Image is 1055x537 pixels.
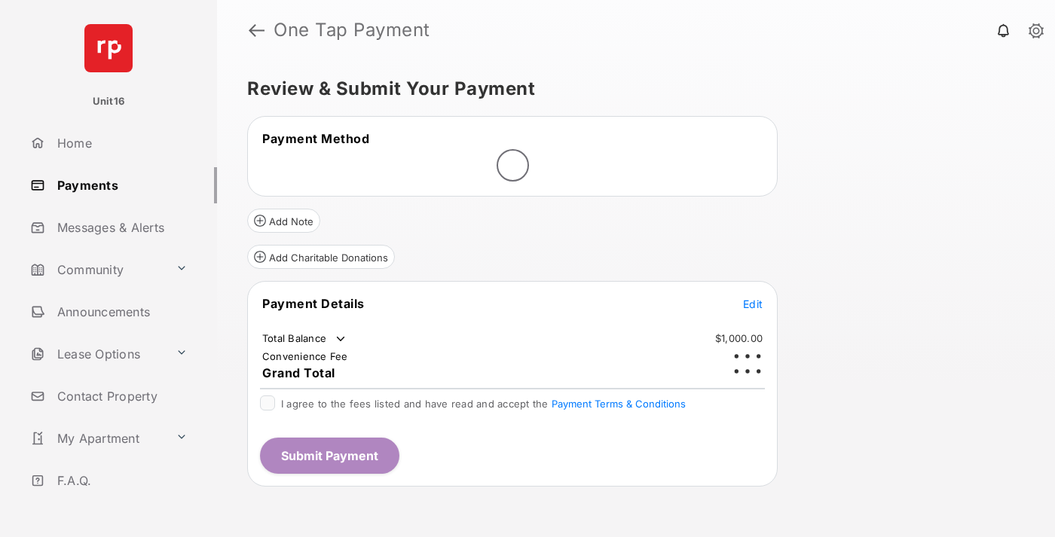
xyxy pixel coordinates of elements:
[247,245,395,269] button: Add Charitable Donations
[24,125,217,161] a: Home
[84,24,133,72] img: svg+xml;base64,PHN2ZyB4bWxucz0iaHR0cDovL3d3dy53My5vcmcvMjAwMC9zdmciIHdpZHRoPSI2NCIgaGVpZ2h0PSI2NC...
[93,94,125,109] p: Unit16
[24,420,170,456] a: My Apartment
[24,209,217,246] a: Messages & Alerts
[281,398,686,410] span: I agree to the fees listed and have read and accept the
[24,336,170,372] a: Lease Options
[261,349,349,363] td: Convenience Fee
[247,80,1013,98] h5: Review & Submit Your Payment
[260,438,399,474] button: Submit Payment
[247,209,320,233] button: Add Note
[743,296,763,311] button: Edit
[262,296,365,311] span: Payment Details
[24,462,217,499] a: F.A.Q.
[24,252,170,288] a: Community
[261,331,348,346] td: Total Balance
[274,21,430,39] strong: One Tap Payment
[262,365,335,380] span: Grand Total
[743,297,763,310] span: Edit
[24,167,217,203] a: Payments
[24,378,217,414] a: Contact Property
[24,294,217,330] a: Announcements
[552,398,686,410] button: I agree to the fees listed and have read and accept the
[262,131,369,146] span: Payment Method
[714,331,763,345] td: $1,000.00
